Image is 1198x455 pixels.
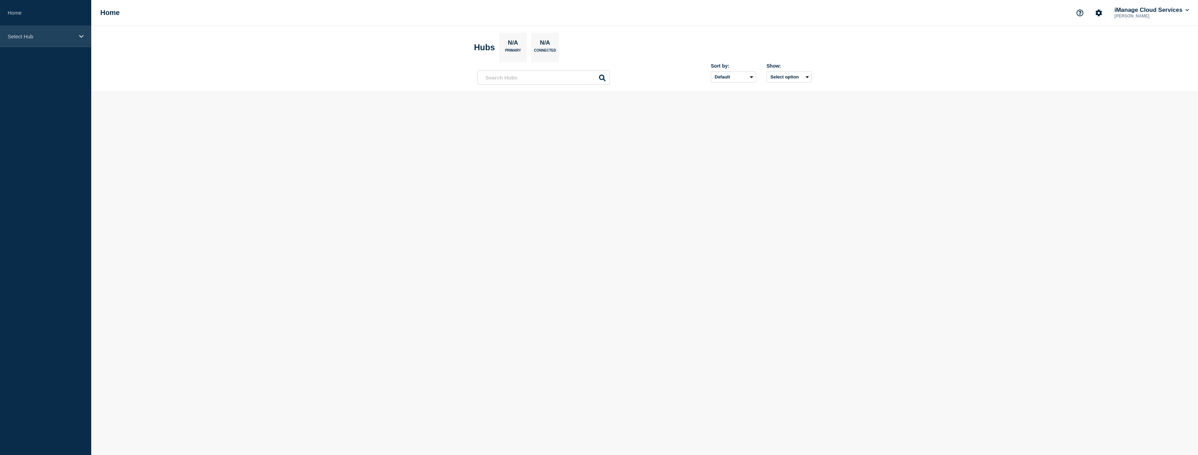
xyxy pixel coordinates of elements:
button: Select option [767,71,812,83]
p: Connected [534,48,556,56]
p: Primary [505,48,521,56]
h2: Hubs [474,43,495,52]
button: iManage Cloud Services [1113,7,1190,14]
h1: Home [100,9,120,17]
button: Account settings [1091,6,1106,20]
p: N/A [537,39,553,48]
div: Sort by: [711,63,756,69]
div: Show: [767,63,812,69]
select: Sort by [711,71,756,83]
button: Support [1073,6,1087,20]
p: [PERSON_NAME] [1113,14,1185,18]
p: Select Hub [8,33,75,39]
p: N/A [505,39,521,48]
input: Search Hubs [477,70,610,85]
